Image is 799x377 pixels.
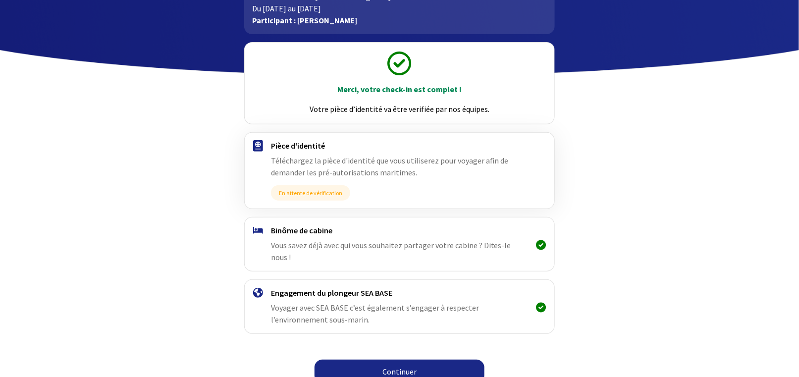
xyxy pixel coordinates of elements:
p: Du [DATE] au [DATE] [252,2,547,14]
h4: Engagement du plongeur SEA BASE [271,288,528,298]
img: engagement.svg [253,288,263,298]
p: Participant : [PERSON_NAME] [252,14,547,26]
span: Téléchargez la pièce d'identité que vous utiliserez pour voyager afin de demander les pré-autoris... [271,156,509,177]
h4: Binôme de cabine [271,225,528,235]
span: Vous savez déjà avec qui vous souhaitez partager votre cabine ? Dites-le nous ! [271,240,511,262]
img: binome.svg [253,227,263,234]
span: En attente de vérification [271,185,350,201]
span: Voyager avec SEA BASE c’est également s’engager à respecter l’environnement sous-marin. [271,303,479,324]
p: Merci, votre check-in est complet ! [254,83,545,95]
h4: Pièce d'identité [271,141,528,151]
p: Votre pièce d’identité va être verifiée par nos équipes. [254,103,545,115]
img: passport.svg [253,140,263,152]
